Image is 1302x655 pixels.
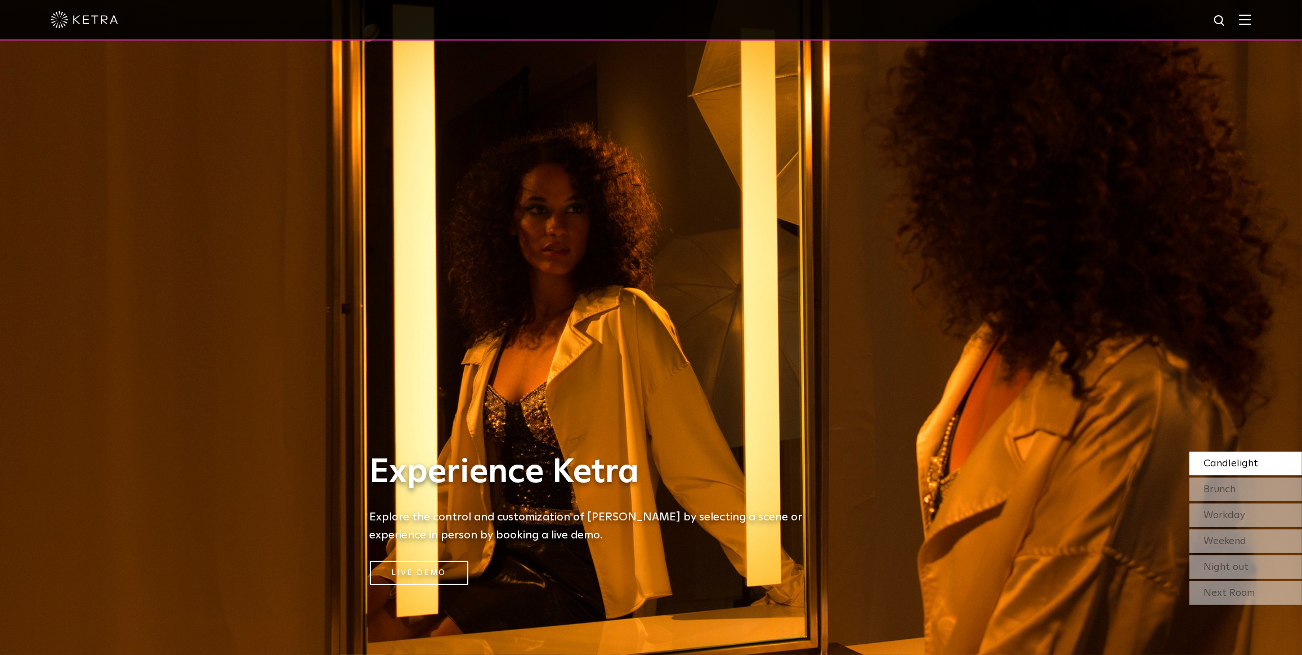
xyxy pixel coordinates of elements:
[370,561,468,585] a: Live Demo
[1203,458,1258,469] span: Candlelight
[1203,536,1246,546] span: Weekend
[1203,510,1245,520] span: Workday
[51,11,118,28] img: ketra-logo-2019-white
[1203,562,1249,572] span: Night out
[1203,484,1236,494] span: Brunch
[370,454,820,491] h1: Experience Ketra
[370,508,820,544] h5: Explore the control and customization of [PERSON_NAME] by selecting a scene or experience in pers...
[1189,581,1302,605] div: Next Room
[1213,14,1227,28] img: search icon
[1239,14,1251,25] img: Hamburger%20Nav.svg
